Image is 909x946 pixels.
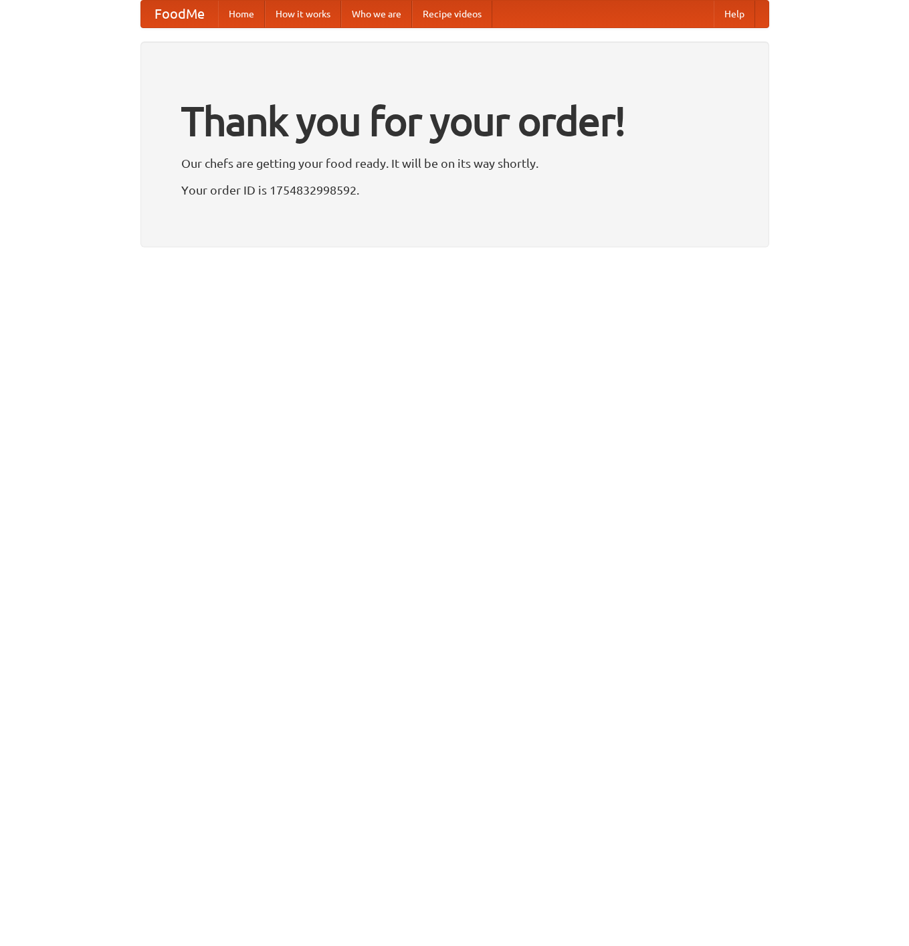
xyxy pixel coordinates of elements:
h1: Thank you for your order! [181,89,728,153]
a: Recipe videos [412,1,492,27]
a: Home [218,1,265,27]
a: FoodMe [141,1,218,27]
a: Who we are [341,1,412,27]
a: Help [714,1,755,27]
p: Your order ID is 1754832998592. [181,180,728,200]
a: How it works [265,1,341,27]
p: Our chefs are getting your food ready. It will be on its way shortly. [181,153,728,173]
